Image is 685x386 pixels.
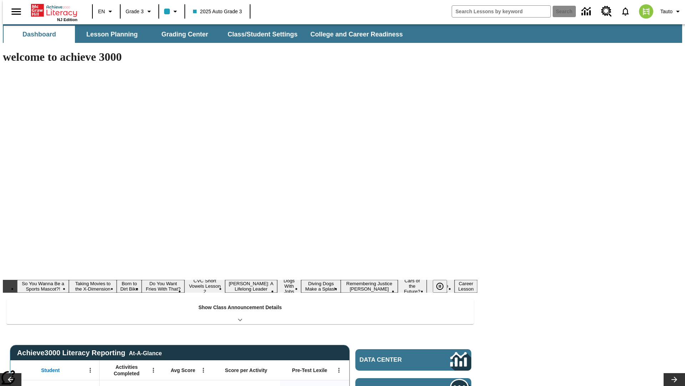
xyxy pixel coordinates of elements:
button: Slide 1 So You Wanna Be a Sports Mascot?! [17,280,69,293]
span: Grade 3 [126,8,144,15]
div: Show Class Announcement Details [6,300,474,324]
button: Open Menu [85,365,96,376]
input: search field [452,6,550,17]
button: Slide 10 Cars of the Future? [398,277,427,295]
div: SubNavbar [3,24,682,43]
span: NJ Edition [57,18,77,22]
button: Slide 9 Remembering Justice O'Connor [341,280,398,293]
button: Select a new avatar [635,2,658,21]
button: Slide 11 Pre-release lesson [427,277,455,295]
span: EN [98,8,105,15]
button: Dashboard [4,26,75,43]
span: Score per Activity [225,367,268,373]
button: Slide 2 Taking Movies to the X-Dimension [69,280,117,293]
button: Slide 12 Career Lesson [455,280,477,293]
button: Language: EN, Select a language [95,5,118,18]
button: Slide 5 CVC Short Vowels Lesson 2 [184,277,225,295]
span: Avg Score [171,367,195,373]
span: Student [41,367,60,373]
button: Slide 7 Dogs With Jobs [277,277,301,295]
button: College and Career Readiness [305,26,409,43]
button: Grade: Grade 3, Select a grade [123,5,156,18]
button: Profile/Settings [658,5,685,18]
span: 2025 Auto Grade 3 [193,8,242,15]
a: Notifications [616,2,635,21]
button: Open Menu [334,365,344,376]
span: Achieve3000 Literacy Reporting [17,349,162,357]
button: Open Menu [148,365,159,376]
img: avatar image [639,4,653,19]
span: Data Center [360,356,426,363]
button: Class color is light blue. Change class color [161,5,182,18]
h1: welcome to achieve 3000 [3,50,477,64]
button: Lesson carousel, Next [664,373,685,386]
button: Open Menu [198,365,209,376]
button: Pause [433,280,447,293]
button: Slide 6 Dianne Feinstein: A Lifelong Leader [225,280,277,293]
a: Data Center [577,2,597,21]
button: Slide 4 Do You Want Fries With That? [142,280,184,293]
span: Pre-Test Lexile [292,367,328,373]
span: Tauto [660,8,673,15]
div: At-A-Glance [129,349,162,357]
button: Open side menu [6,1,27,22]
span: Activities Completed [103,364,150,377]
a: Home [31,3,77,18]
button: Lesson Planning [76,26,148,43]
button: Grading Center [149,26,220,43]
div: SubNavbar [3,26,409,43]
button: Slide 8 Diving Dogs Make a Splash [301,280,341,293]
div: Home [31,3,77,22]
a: Resource Center, Will open in new tab [597,2,616,21]
p: Show Class Announcement Details [198,304,282,311]
div: Pause [433,280,454,293]
button: Class/Student Settings [222,26,303,43]
button: Slide 3 Born to Dirt Bike [117,280,142,293]
a: Data Center [355,349,471,371]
